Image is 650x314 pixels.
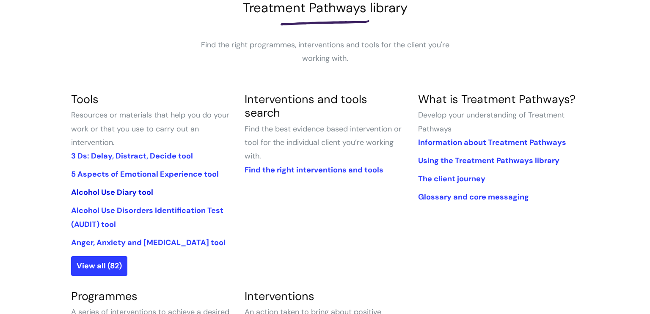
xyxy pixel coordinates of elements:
[71,238,226,248] a: Anger, Anxiety and [MEDICAL_DATA] tool
[245,289,314,303] a: Interventions
[418,137,566,147] a: Information about Treatment Pathways
[71,187,153,197] a: Alcohol Use Diary tool
[245,124,402,161] span: Find the best evidence based intervention or tool for the individual client you’re working with.
[71,110,229,147] span: Resources or materials that help you do your work or that you use to carry out an intervention.
[71,256,127,276] a: View all (82)
[71,205,223,229] a: Alcohol Use Disorders Identification Test (AUDIT) tool
[418,174,485,184] a: The client journey
[198,38,452,66] p: Find the right programmes, interventions and tools for the client you're working with.
[245,92,367,120] a: Interventions and tools search
[418,92,576,106] a: What is Treatment Pathways?
[71,289,138,303] a: Programmes
[71,151,193,161] a: 3 Ds: Delay, Distract, Decide tool
[71,92,99,106] a: Tools
[71,169,219,179] a: 5 Aspects of Emotional Experience tool
[245,165,383,175] a: Find the right interventions and tools
[418,110,565,134] span: Develop your understanding of Treatment Pathways
[418,192,529,202] a: Glossary and core messaging
[418,156,559,166] a: Using the Treatment Pathways library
